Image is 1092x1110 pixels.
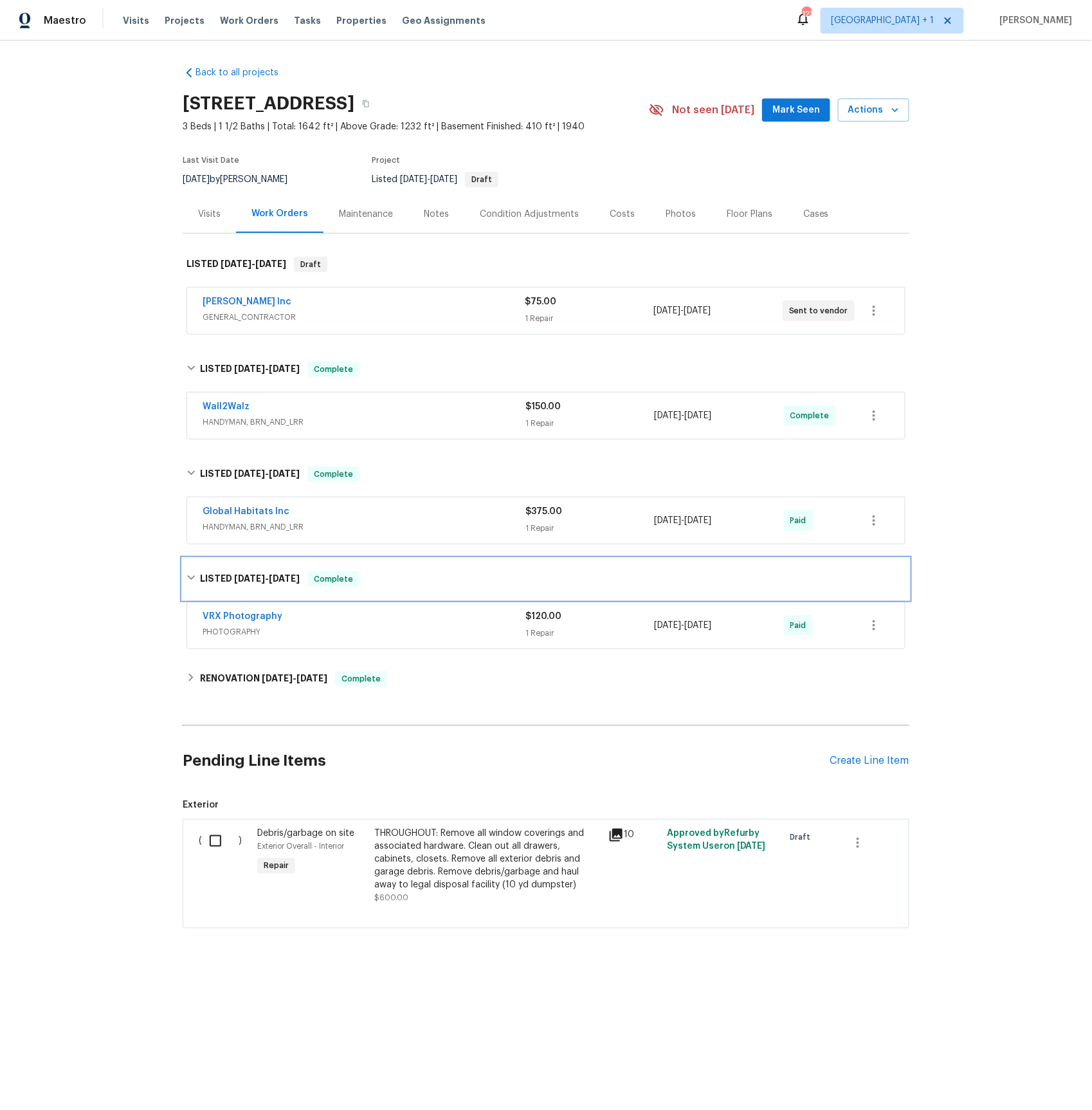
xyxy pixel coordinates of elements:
[200,362,300,377] h6: LISTED
[183,799,909,811] span: Exterior
[424,208,449,221] div: Notes
[234,469,300,478] span: -
[183,97,354,110] h2: [STREET_ADDRESS]
[525,402,561,411] span: $150.00
[525,417,655,430] div: 1 Repair
[203,507,289,516] a: Global Habitats Inc
[183,172,303,187] div: by [PERSON_NAME]
[309,468,358,481] span: Complete
[262,674,293,683] span: [DATE]
[255,259,286,268] span: [DATE]
[430,175,457,184] span: [DATE]
[525,507,562,516] span: $375.00
[803,208,829,221] div: Cases
[667,829,766,851] span: Approved by Refurby System User on
[221,259,251,268] span: [DATE]
[336,672,386,685] span: Complete
[525,297,556,306] span: $75.00
[309,573,358,586] span: Complete
[339,208,393,221] div: Maintenance
[372,175,498,184] span: Listed
[294,16,321,25] span: Tasks
[374,894,408,902] span: $600.00
[203,416,525,429] span: HANDYMAN, BRN_AND_LRR
[198,208,221,221] div: Visits
[525,612,561,621] span: $120.00
[221,259,286,268] span: -
[234,574,265,583] span: [DATE]
[685,621,712,630] span: [DATE]
[183,731,830,791] h2: Pending Line Items
[655,619,712,632] span: -
[480,208,579,221] div: Condition Adjustments
[183,559,909,600] div: LISTED [DATE]-[DATE]Complete
[654,306,681,315] span: [DATE]
[525,312,653,325] div: 1 Repair
[790,514,812,527] span: Paid
[525,627,655,640] div: 1 Repair
[183,454,909,495] div: LISTED [DATE]-[DATE]Complete
[374,828,601,892] div: THROUGHOUT: Remove all window coverings and associated hardware. Clean out all drawers, cabinets,...
[187,257,286,272] h6: LISTED
[762,98,830,122] button: Mark Seen
[183,66,306,79] a: Back to all projects
[790,619,812,632] span: Paid
[838,98,909,122] button: Actions
[203,311,525,324] span: GENERAL_CONTRACTOR
[200,571,300,587] h6: LISTED
[183,175,210,184] span: [DATE]
[251,207,308,220] div: Work Orders
[195,824,253,909] div: ( )
[309,363,358,376] span: Complete
[269,364,300,373] span: [DATE]
[44,14,86,27] span: Maestro
[203,625,525,638] span: PHOTOGRAPHY
[257,829,354,838] span: Debris/garbage on site
[525,522,655,535] div: 1 Repair
[203,402,250,411] a: Wall2Walz
[183,663,909,694] div: RENOVATION [DATE]-[DATE]Complete
[995,14,1073,27] span: [PERSON_NAME]
[655,411,682,420] span: [DATE]
[655,516,682,525] span: [DATE]
[666,208,696,221] div: Photos
[655,409,712,422] span: -
[234,364,265,373] span: [DATE]
[183,120,649,133] span: 3 Beds | 1 1/2 Baths | Total: 1642 ft² | Above Grade: 1232 ft² | Basement Finished: 410 ft² | 1940
[354,92,378,115] button: Copy Address
[234,364,300,373] span: -
[684,306,711,315] span: [DATE]
[165,14,205,27] span: Projects
[336,14,387,27] span: Properties
[727,208,772,221] div: Floor Plans
[830,755,909,767] div: Create Line Item
[655,514,712,527] span: -
[654,304,711,317] span: -
[848,102,899,118] span: Actions
[259,860,294,873] span: Repair
[466,176,497,183] span: Draft
[789,304,853,317] span: Sent to vendor
[790,831,816,844] span: Draft
[269,469,300,478] span: [DATE]
[183,156,239,164] span: Last Visit Date
[203,612,282,621] a: VRX Photography
[790,409,835,422] span: Complete
[772,102,820,118] span: Mark Seen
[262,674,327,683] span: -
[737,842,766,851] span: [DATE]
[123,14,149,27] span: Visits
[685,516,712,525] span: [DATE]
[183,349,909,390] div: LISTED [DATE]-[DATE]Complete
[203,297,291,306] a: [PERSON_NAME] Inc
[672,104,754,116] span: Not seen [DATE]
[400,175,427,184] span: [DATE]
[608,828,659,843] div: 10
[802,8,811,21] div: 122
[203,521,525,533] span: HANDYMAN, BRN_AND_LRR
[269,574,300,583] span: [DATE]
[234,469,265,478] span: [DATE]
[220,14,278,27] span: Work Orders
[200,671,327,687] h6: RENOVATION
[402,14,486,27] span: Geo Assignments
